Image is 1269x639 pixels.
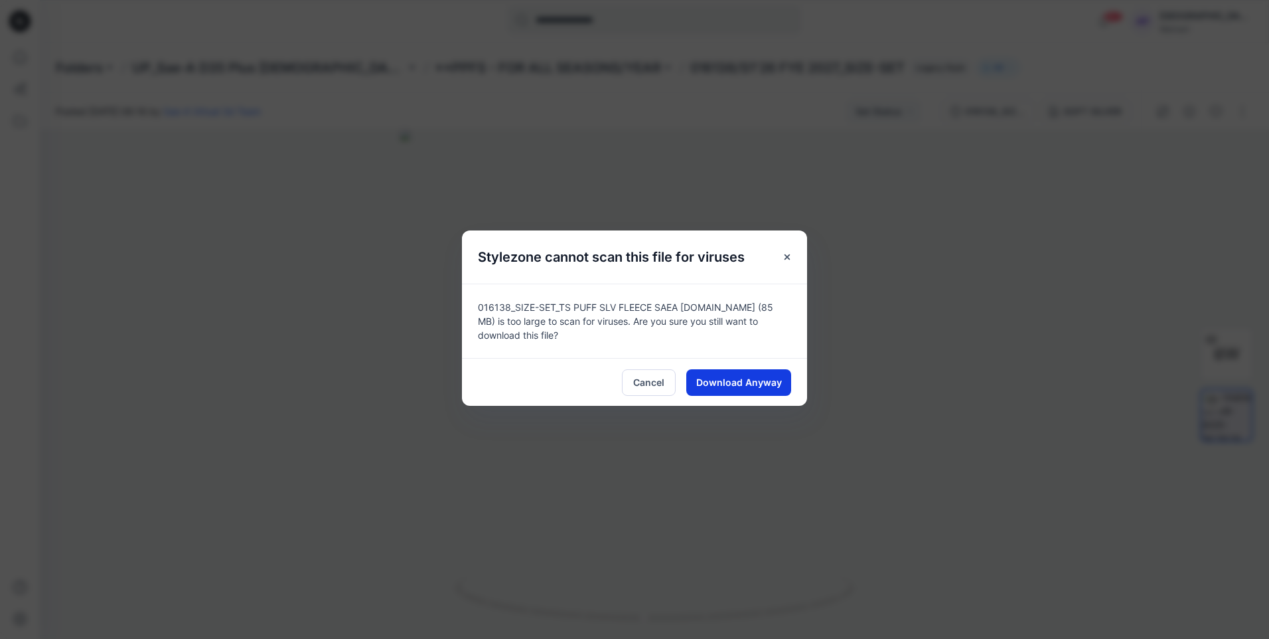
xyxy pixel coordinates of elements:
h5: Stylezone cannot scan this file for viruses [462,230,761,284]
div: 016138_SIZE-SET_TS PUFF SLV FLEECE SAEA [DOMAIN_NAME] (85 MB) is too large to scan for viruses. A... [462,284,807,358]
span: Cancel [633,375,664,389]
span: Download Anyway [696,375,782,389]
button: Cancel [622,369,676,396]
button: Download Anyway [686,369,791,396]
button: Close [775,245,799,269]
